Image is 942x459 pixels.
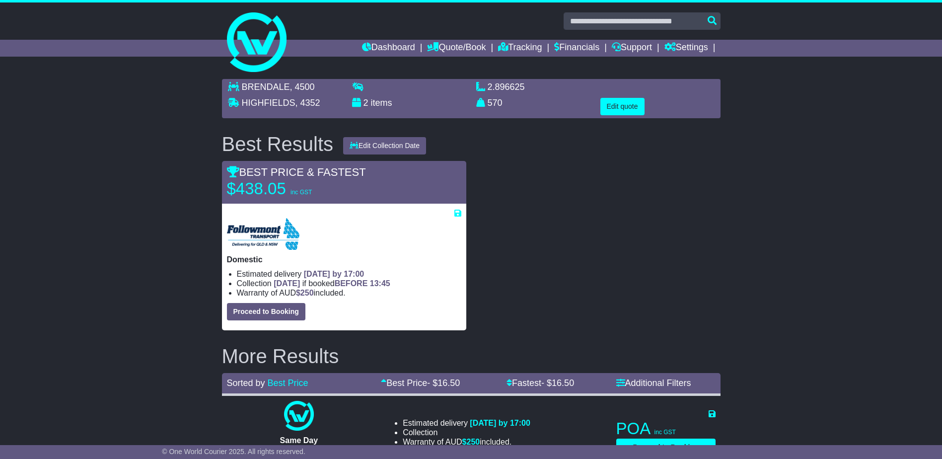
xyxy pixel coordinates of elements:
span: [DATE] by 17:00 [470,419,530,427]
span: inc GST [290,189,312,196]
span: $ [296,289,314,297]
span: HIGHFIELDS [242,98,295,108]
span: 16.50 [437,378,460,388]
span: BRENDALE [242,82,290,92]
a: Tracking [498,40,542,57]
li: Collection [237,279,461,288]
li: Estimated delivery [403,418,530,428]
span: - $ [427,378,460,388]
p: Domestic [227,255,461,264]
span: Sorted by [227,378,265,388]
span: if booked [274,279,390,288]
span: [DATE] by 17:00 [304,270,364,278]
span: inc GST [654,429,676,436]
span: 2 [363,98,368,108]
span: items [371,98,392,108]
a: Settings [664,40,708,57]
span: - $ [541,378,574,388]
a: Best Price- $16.50 [381,378,460,388]
button: Proceed to Booking [616,439,716,456]
span: [DATE] [274,279,300,288]
a: Additional Filters [616,378,691,388]
span: , 4500 [290,82,315,92]
button: Edit Collection Date [343,137,426,154]
a: Fastest- $16.50 [507,378,574,388]
span: $ [462,438,480,446]
span: , 4352 [295,98,320,108]
span: © One World Courier 2025. All rights reserved. [162,448,305,456]
button: Edit quote [600,98,645,115]
span: BEST PRICE & FASTEST [227,166,366,178]
div: Best Results [217,133,339,155]
span: 2.896625 [488,82,525,92]
a: Quote/Book [427,40,486,57]
li: Warranty of AUD included. [237,288,461,298]
a: Support [612,40,652,57]
h2: More Results [222,345,721,367]
span: BEFORE [335,279,368,288]
p: POA [616,419,716,439]
span: 250 [467,438,480,446]
a: Dashboard [362,40,415,57]
button: Proceed to Booking [227,303,305,320]
li: Estimated delivery [237,269,461,279]
li: Collection [403,428,530,437]
img: One World Courier: Same Day Nationwide(quotes take 0.5-1 hour) [284,401,314,431]
p: $438.05 [227,179,351,199]
span: 570 [488,98,503,108]
span: 13:45 [370,279,390,288]
li: Warranty of AUD included. [403,437,530,447]
a: Best Price [268,378,308,388]
span: 16.50 [552,378,574,388]
a: Financials [554,40,599,57]
span: 250 [300,289,314,297]
img: Followmont Transport: Domestic [227,218,299,250]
